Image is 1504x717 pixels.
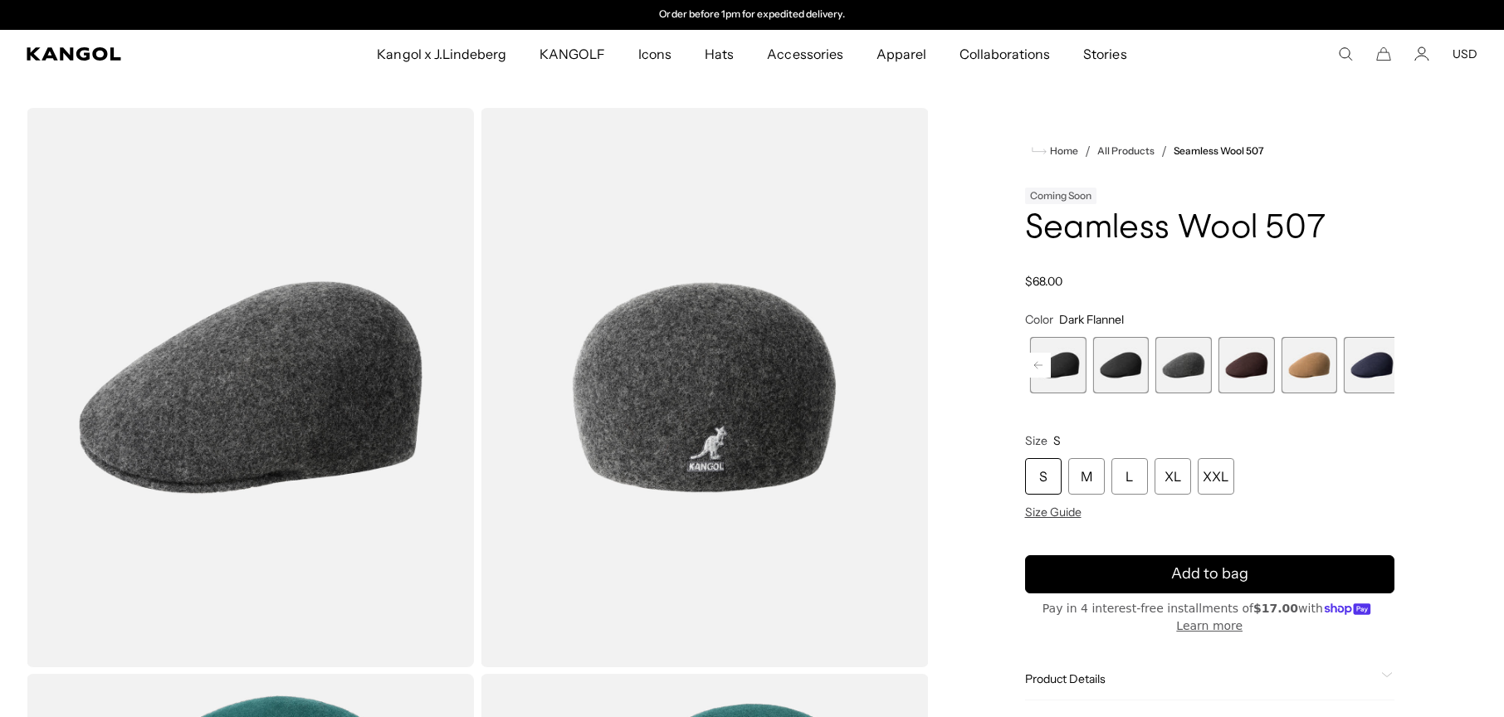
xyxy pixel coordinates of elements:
[638,30,671,78] span: Icons
[688,30,750,78] a: Hats
[1453,46,1477,61] button: USD
[1344,337,1400,393] div: 9 of 9
[1032,144,1078,159] a: Home
[481,108,928,667] img: color-dark-flannel
[1155,458,1191,495] div: XL
[1155,337,1212,393] div: 6 of 9
[1097,145,1155,157] a: All Products
[659,8,844,22] p: Order before 1pm for expedited delivery.
[1025,458,1062,495] div: S
[1025,433,1047,448] span: Size
[1025,505,1082,519] span: Size Guide
[943,30,1067,78] a: Collaborations
[581,8,923,22] div: 2 of 2
[1083,30,1126,78] span: Stories
[1171,563,1248,585] span: Add to bag
[1078,141,1091,161] li: /
[1053,433,1061,448] span: S
[1047,145,1078,157] span: Home
[581,8,923,22] slideshow-component: Announcement bar
[1155,141,1167,161] li: /
[1281,337,1337,393] label: Wood
[540,30,605,78] span: KANGOLF
[1376,46,1391,61] button: Cart
[1025,211,1395,247] h1: Seamless Wool 507
[581,8,923,22] div: Announcement
[1025,274,1062,289] span: $68.00
[27,108,474,667] img: color-dark-flannel
[1025,555,1395,593] button: Add to bag
[1025,671,1375,686] span: Product Details
[27,47,249,61] a: Kangol
[1030,337,1086,393] label: Black/Gold
[1218,337,1275,393] div: 7 of 9
[1344,337,1400,393] label: Dark Blue
[523,30,622,78] a: KANGOLF
[860,30,943,78] a: Apparel
[750,30,859,78] a: Accessories
[1059,312,1124,327] span: Dark Flannel
[1025,141,1395,161] nav: breadcrumbs
[360,30,523,78] a: Kangol x J.Lindeberg
[1030,337,1086,393] div: 4 of 9
[877,30,926,78] span: Apparel
[767,30,842,78] span: Accessories
[1281,337,1337,393] div: 8 of 9
[1111,458,1148,495] div: L
[622,30,688,78] a: Icons
[1198,458,1234,495] div: XXL
[960,30,1050,78] span: Collaborations
[377,30,506,78] span: Kangol x J.Lindeberg
[1025,312,1053,327] span: Color
[1093,337,1150,393] div: 5 of 9
[1338,46,1353,61] summary: Search here
[1093,337,1150,393] label: Black
[1068,458,1105,495] div: M
[1414,46,1429,61] a: Account
[1067,30,1143,78] a: Stories
[1155,337,1212,393] label: Dark Flannel
[1174,145,1264,157] a: Seamless Wool 507
[1218,337,1275,393] label: Espresso
[1025,188,1096,204] div: Coming Soon
[705,30,734,78] span: Hats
